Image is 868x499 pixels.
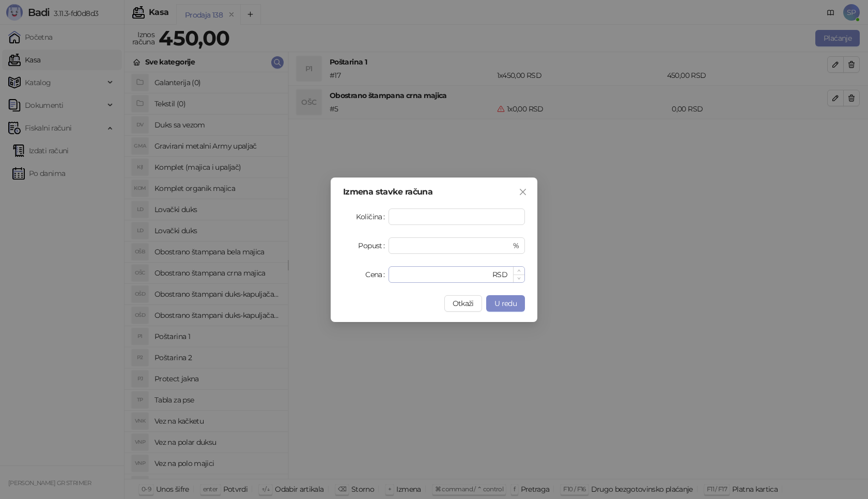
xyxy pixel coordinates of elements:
label: Količina [356,208,389,225]
span: close [519,188,527,196]
input: Cena [395,267,490,282]
label: Popust [358,237,389,254]
button: Otkaži [444,295,482,312]
span: down [517,277,521,280]
input: Popust [395,238,511,253]
input: Količina [389,209,524,224]
div: Izmena stavke računa [343,188,525,196]
span: Otkaži [453,299,474,308]
span: Zatvori [515,188,531,196]
span: U redu [494,299,517,308]
label: Cena [365,266,389,283]
span: Decrease Value [513,275,524,282]
button: U redu [486,295,525,312]
span: Increase Value [513,267,524,275]
button: Close [515,184,531,200]
span: up [517,269,521,272]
